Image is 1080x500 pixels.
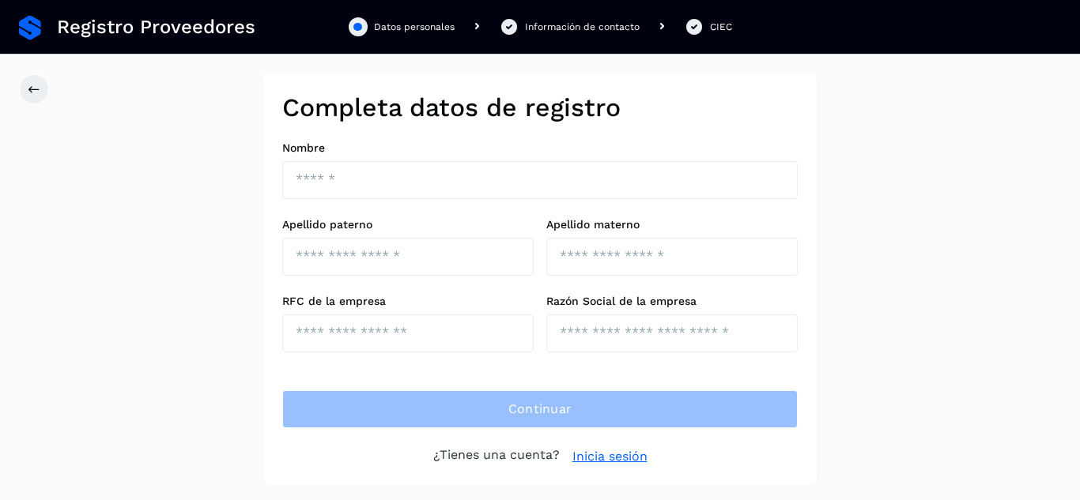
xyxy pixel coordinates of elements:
[282,141,798,155] label: Nombre
[572,447,648,466] a: Inicia sesión
[374,20,455,34] div: Datos personales
[525,20,640,34] div: Información de contacto
[282,92,798,122] h2: Completa datos de registro
[546,218,798,231] label: Apellido materno
[433,447,560,466] p: ¿Tienes una cuenta?
[546,295,798,308] label: Razón Social de la empresa
[710,20,732,34] div: CIEC
[282,218,534,231] label: Apellido paterno
[282,295,534,308] label: RFC de la empresa
[57,16,255,39] span: Registro Proveedores
[508,400,572,418] span: Continuar
[282,390,798,428] button: Continuar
